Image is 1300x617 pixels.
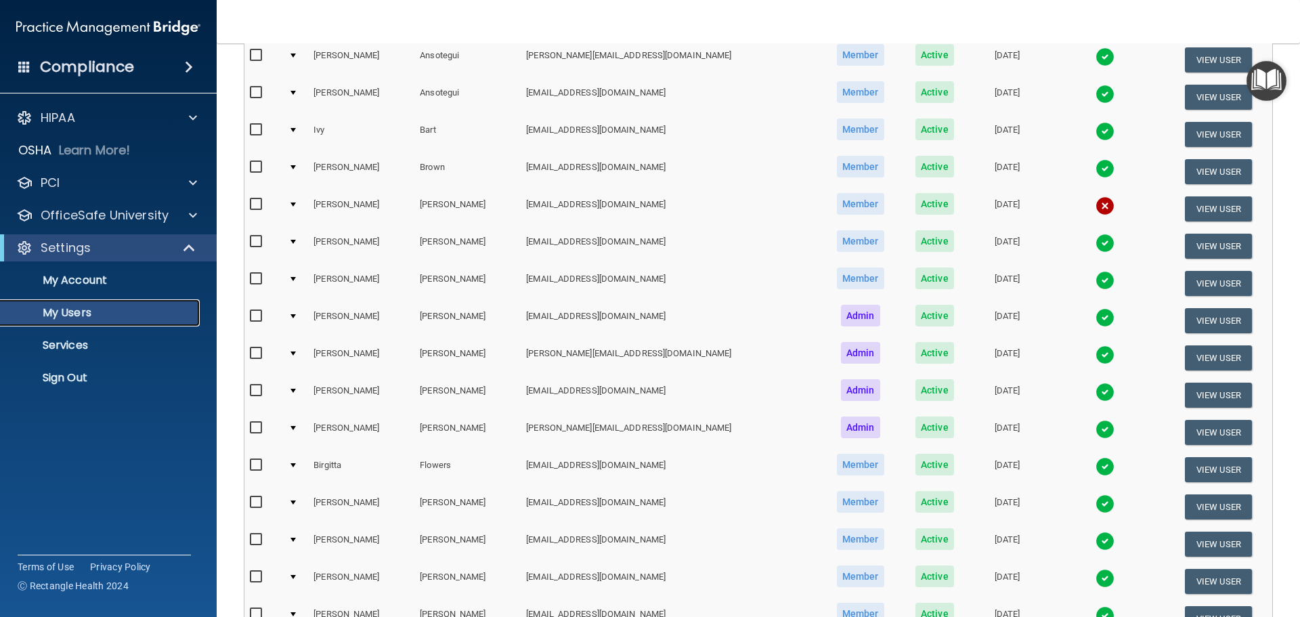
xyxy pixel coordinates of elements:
img: tick.e7d51cea.svg [1096,159,1114,178]
td: [PERSON_NAME] [308,190,414,228]
td: [PERSON_NAME] [308,302,414,339]
button: View User [1185,122,1252,147]
a: Privacy Policy [90,560,151,574]
img: tick.e7d51cea.svg [1096,271,1114,290]
td: [PERSON_NAME][EMAIL_ADDRESS][DOMAIN_NAME] [521,41,820,79]
td: Birgitta [308,451,414,488]
td: [EMAIL_ADDRESS][DOMAIN_NAME] [521,153,820,190]
span: Ⓒ Rectangle Health 2024 [18,579,129,593]
td: [PERSON_NAME] [414,302,521,339]
p: Settings [41,240,91,256]
p: OfficeSafe University [41,207,169,224]
td: [DATE] [969,190,1046,228]
p: Sign Out [9,371,194,385]
img: cross.ca9f0e7f.svg [1096,196,1114,215]
span: Admin [841,417,880,438]
td: [DATE] [969,228,1046,265]
td: [DATE] [969,488,1046,526]
span: Active [915,342,954,364]
td: [PERSON_NAME] [414,488,521,526]
td: [EMAIL_ADDRESS][DOMAIN_NAME] [521,488,820,526]
td: [DATE] [969,451,1046,488]
img: tick.e7d51cea.svg [1096,85,1114,104]
span: Member [837,230,884,252]
td: [EMAIL_ADDRESS][DOMAIN_NAME] [521,451,820,488]
td: [PERSON_NAME] [308,153,414,190]
td: [PERSON_NAME] [308,265,414,302]
span: Member [837,454,884,475]
span: Admin [841,305,880,326]
button: View User [1185,457,1252,482]
span: Admin [841,342,880,364]
td: Ivy [308,116,414,153]
p: OSHA [18,142,52,158]
span: Member [837,156,884,177]
span: Member [837,193,884,215]
img: tick.e7d51cea.svg [1096,494,1114,513]
td: [DATE] [969,526,1046,563]
span: Member [837,566,884,587]
td: [DATE] [969,79,1046,116]
td: [PERSON_NAME] [308,414,414,451]
img: tick.e7d51cea.svg [1096,122,1114,141]
td: [PERSON_NAME] [308,488,414,526]
button: View User [1185,47,1252,72]
td: Ansotegui [414,79,521,116]
p: HIPAA [41,110,75,126]
button: View User [1185,569,1252,594]
td: [PERSON_NAME] [308,377,414,414]
iframe: Drift Widget Chat Controller [1066,521,1284,575]
td: [PERSON_NAME][EMAIL_ADDRESS][DOMAIN_NAME] [521,339,820,377]
span: Member [837,268,884,289]
span: Member [837,119,884,140]
img: tick.e7d51cea.svg [1096,383,1114,402]
td: Bart [414,116,521,153]
span: Active [915,119,954,140]
button: View User [1185,345,1252,370]
td: [EMAIL_ADDRESS][DOMAIN_NAME] [521,563,820,600]
a: HIPAA [16,110,197,126]
p: My Users [9,306,194,320]
span: Member [837,491,884,513]
a: PCI [16,175,197,191]
span: Active [915,454,954,475]
a: Terms of Use [18,560,74,574]
td: [EMAIL_ADDRESS][DOMAIN_NAME] [521,302,820,339]
td: [EMAIL_ADDRESS][DOMAIN_NAME] [521,190,820,228]
img: tick.e7d51cea.svg [1096,234,1114,253]
td: [EMAIL_ADDRESS][DOMAIN_NAME] [521,265,820,302]
span: Active [915,268,954,289]
img: tick.e7d51cea.svg [1096,420,1114,439]
td: [PERSON_NAME] [308,526,414,563]
span: Active [915,379,954,401]
td: [EMAIL_ADDRESS][DOMAIN_NAME] [521,228,820,265]
img: tick.e7d51cea.svg [1096,345,1114,364]
td: [DATE] [969,265,1046,302]
td: [DATE] [969,116,1046,153]
span: Active [915,417,954,438]
a: OfficeSafe University [16,207,197,224]
td: [EMAIL_ADDRESS][DOMAIN_NAME] [521,377,820,414]
td: [PERSON_NAME] [414,414,521,451]
button: View User [1185,85,1252,110]
span: Active [915,81,954,103]
td: [PERSON_NAME] [414,228,521,265]
span: Active [915,566,954,587]
img: PMB logo [16,14,200,41]
td: [PERSON_NAME] [308,339,414,377]
td: [DATE] [969,41,1046,79]
td: [PERSON_NAME] [308,79,414,116]
button: View User [1185,271,1252,296]
span: Member [837,44,884,66]
span: Active [915,491,954,513]
td: [PERSON_NAME] [308,41,414,79]
p: My Account [9,274,194,287]
span: Active [915,44,954,66]
button: Open Resource Center [1247,61,1286,101]
p: PCI [41,175,60,191]
button: View User [1185,196,1252,221]
td: [EMAIL_ADDRESS][DOMAIN_NAME] [521,526,820,563]
span: Active [915,528,954,550]
p: Learn More! [59,142,131,158]
td: [PERSON_NAME][EMAIL_ADDRESS][DOMAIN_NAME] [521,414,820,451]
